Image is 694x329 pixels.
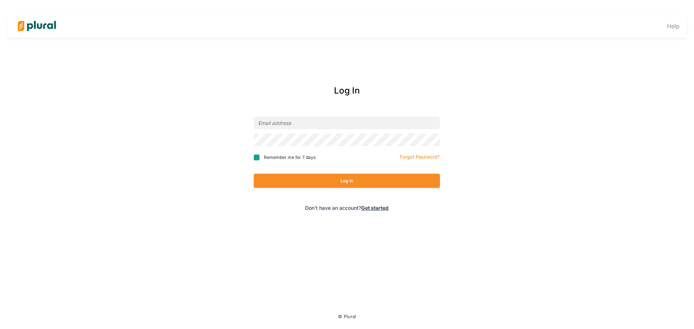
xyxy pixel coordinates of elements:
input: Email address [254,117,440,129]
small: © Plural [338,314,356,319]
div: Don't have an account? [223,204,471,212]
a: Forgot Password? [400,153,440,160]
div: Log In [223,84,471,97]
button: Log In [254,174,440,188]
span: Remember me for 7 days [264,154,316,161]
input: Remember me for 7 days [254,155,260,160]
a: Help [667,22,680,30]
small: Forgot Password? [400,154,440,160]
a: Get started [361,205,389,211]
img: Logo for Plural [12,13,62,39]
